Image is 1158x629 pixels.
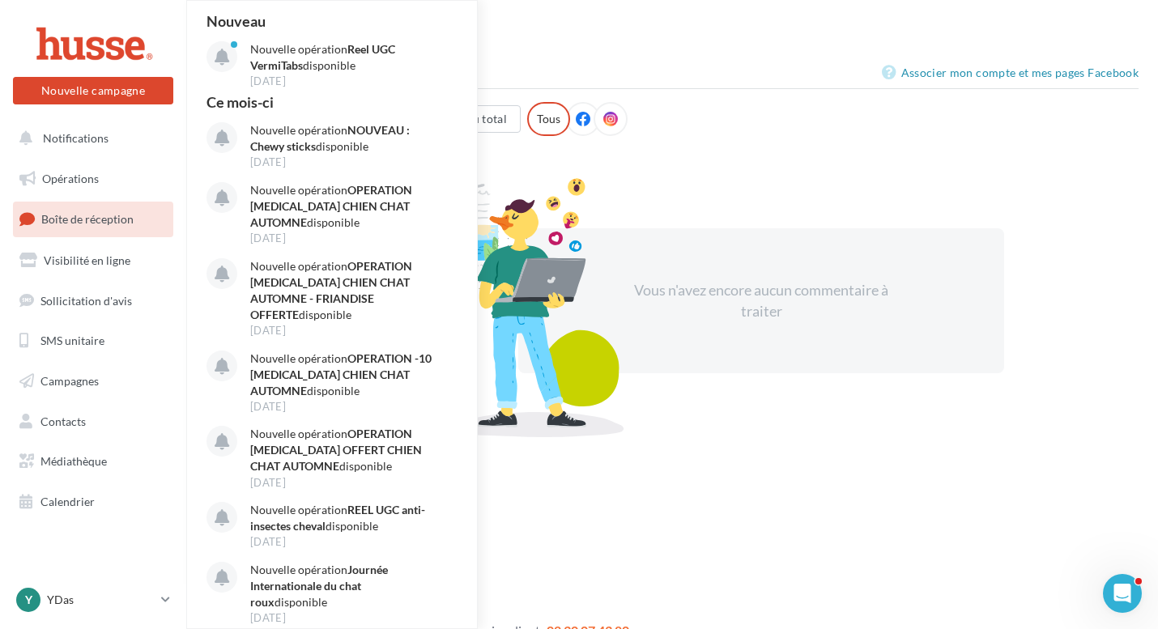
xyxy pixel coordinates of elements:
span: Opérations [42,172,99,185]
span: Contacts [40,414,86,428]
span: Y [25,592,32,608]
p: YDas [47,592,155,608]
button: Au total [450,105,521,133]
div: Boîte de réception [206,26,1139,50]
button: Nouvelle campagne [13,77,173,104]
a: Opérations [10,162,177,196]
a: Boîte de réception [10,202,177,236]
span: Boîte de réception [41,212,134,226]
a: Campagnes [10,364,177,398]
span: Visibilité en ligne [44,253,130,267]
a: Sollicitation d'avis [10,284,177,318]
a: Calendrier [10,485,177,519]
span: Campagnes [40,374,99,388]
a: SMS unitaire [10,324,177,358]
button: Notifications [10,121,170,155]
span: Notifications [43,131,109,145]
span: Calendrier [40,495,95,508]
span: SMS unitaire [40,334,104,347]
span: Médiathèque [40,454,107,468]
div: Vous n'avez encore aucun commentaire à traiter [622,280,900,321]
a: Visibilité en ligne [10,244,177,278]
a: Médiathèque [10,444,177,478]
iframe: Intercom live chat [1103,574,1142,613]
a: Y YDas [13,584,173,615]
div: 176 Commentaires [206,149,1139,164]
div: Tous [527,102,570,136]
a: Associer mon compte et mes pages Facebook [882,63,1139,83]
a: Contacts [10,405,177,439]
span: Sollicitation d'avis [40,293,132,307]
